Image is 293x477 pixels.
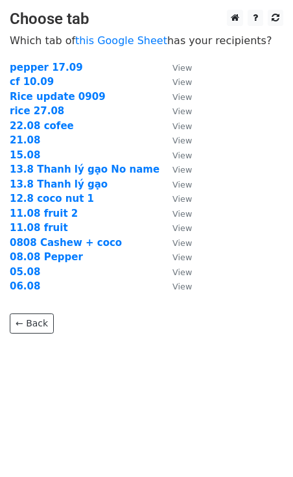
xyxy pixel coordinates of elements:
[10,313,54,334] a: ← Back
[159,149,192,161] a: View
[159,62,192,73] a: View
[172,194,192,204] small: View
[159,134,192,146] a: View
[159,251,192,263] a: View
[172,106,192,116] small: View
[159,222,192,234] a: View
[172,252,192,262] small: View
[10,251,83,263] a: 08.08 Pepper
[172,77,192,87] small: View
[159,76,192,88] a: View
[10,91,106,103] a: Rice update 0909
[159,105,192,117] a: View
[10,164,159,175] a: 13.8 Thanh lý gạo No name
[159,280,192,292] a: View
[159,120,192,132] a: View
[10,10,283,29] h3: Choose tab
[75,34,167,47] a: this Google Sheet
[159,208,192,219] a: View
[10,76,54,88] a: cf 10.09
[172,238,192,248] small: View
[172,136,192,145] small: View
[172,223,192,233] small: View
[10,280,40,292] a: 06.08
[172,180,192,190] small: View
[10,120,74,132] a: 22.08 cofee
[172,165,192,175] small: View
[159,164,192,175] a: View
[159,91,192,103] a: View
[10,62,83,73] a: pepper 17.09
[10,105,64,117] a: rice 27.08
[10,149,40,161] a: 15.08
[10,193,94,204] a: 12.8 coco nut 1
[159,237,192,249] a: View
[172,282,192,291] small: View
[172,267,192,277] small: View
[172,209,192,219] small: View
[159,193,192,204] a: View
[10,34,283,47] p: Which tab of has your recipients?
[172,121,192,131] small: View
[172,151,192,160] small: View
[10,134,40,146] a: 21.08
[172,92,192,102] small: View
[159,178,192,190] a: View
[10,222,68,234] a: 11.08 fruit
[10,208,78,219] a: 11.08 fruit 2
[10,178,108,190] a: 13.8 Thanh lý gạo
[159,266,192,278] a: View
[172,63,192,73] small: View
[10,266,40,278] a: 05.08
[10,237,122,249] a: 0808 Cashew + coco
